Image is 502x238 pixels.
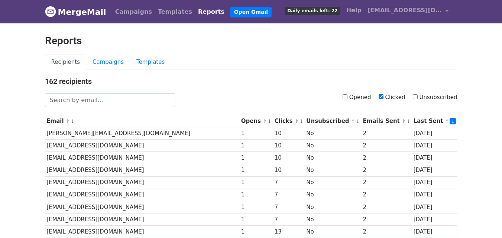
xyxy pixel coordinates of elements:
td: 2 [361,152,412,164]
td: [PERSON_NAME][EMAIL_ADDRESS][DOMAIN_NAME] [45,127,239,140]
td: No [305,176,361,189]
a: ↑ [445,118,449,124]
td: 7 [273,213,305,225]
td: 2 [361,127,412,140]
td: [EMAIL_ADDRESS][DOMAIN_NAME] [45,164,239,176]
td: 1 [239,225,273,238]
label: Clicked [379,93,405,102]
td: No [305,225,361,238]
td: 2 [361,225,412,238]
th: Clicks [273,115,305,127]
a: [EMAIL_ADDRESS][DOMAIN_NAME] [365,3,451,20]
td: 2 [361,213,412,225]
a: Campaigns [112,4,155,19]
a: Campaigns [86,55,130,70]
input: Opened [343,94,347,99]
td: [EMAIL_ADDRESS][DOMAIN_NAME] [45,189,239,201]
th: Opens [239,115,273,127]
a: Help [343,3,365,18]
td: No [305,127,361,140]
td: No [305,201,361,213]
td: 1 [239,176,273,189]
td: [EMAIL_ADDRESS][DOMAIN_NAME] [45,225,239,238]
a: ↑ [263,118,267,124]
td: [EMAIL_ADDRESS][DOMAIN_NAME] [45,152,239,164]
td: No [305,164,361,176]
h2: Reports [45,35,457,47]
td: 13 [273,225,305,238]
td: 7 [273,176,305,189]
td: [EMAIL_ADDRESS][DOMAIN_NAME] [45,176,239,189]
td: 7 [273,201,305,213]
th: Emails Sent [361,115,412,127]
td: 10 [273,152,305,164]
td: 2 [361,201,412,213]
a: ↑ [295,118,299,124]
a: ↓ [268,118,272,124]
a: Daily emails left: 22 [282,3,343,18]
a: Templates [130,55,171,70]
td: [DATE] [412,225,457,238]
td: [DATE] [412,152,457,164]
a: ↓ [407,118,411,124]
td: [DATE] [412,189,457,201]
input: Unsubscribed [413,94,418,99]
td: 2 [361,176,412,189]
td: 1 [239,213,273,225]
a: ↓ [299,118,304,124]
td: 1 [239,127,273,140]
td: [EMAIL_ADDRESS][DOMAIN_NAME] [45,201,239,213]
td: [DATE] [412,176,457,189]
input: Search by email... [45,93,175,107]
span: [EMAIL_ADDRESS][DOMAIN_NAME] [367,6,442,15]
h4: 162 recipients [45,77,457,86]
a: ↑ [351,118,355,124]
td: 1 [239,201,273,213]
td: No [305,189,361,201]
td: 1 [239,140,273,152]
a: ↓ [356,118,360,124]
td: [DATE] [412,201,457,213]
td: [EMAIL_ADDRESS][DOMAIN_NAME] [45,213,239,225]
a: Recipients [45,55,87,70]
th: Email [45,115,239,127]
a: Open Gmail [230,7,272,17]
td: 1 [239,152,273,164]
td: [DATE] [412,164,457,176]
th: Last Sent [412,115,457,127]
td: 7 [273,189,305,201]
td: 10 [273,127,305,140]
label: Opened [343,93,371,102]
td: No [305,213,361,225]
a: Reports [195,4,227,19]
td: [DATE] [412,140,457,152]
td: 1 [239,164,273,176]
span: Daily emails left: 22 [285,7,340,15]
td: [DATE] [412,127,457,140]
a: ↓ [450,118,456,124]
td: [EMAIL_ADDRESS][DOMAIN_NAME] [45,140,239,152]
td: 2 [361,164,412,176]
a: ↓ [71,118,75,124]
a: ↑ [66,118,70,124]
td: No [305,140,361,152]
td: 1 [239,189,273,201]
td: 10 [273,164,305,176]
td: 2 [361,140,412,152]
td: 10 [273,140,305,152]
a: MergeMail [45,4,106,20]
a: ↑ [402,118,406,124]
td: 2 [361,189,412,201]
th: Unsubscribed [305,115,361,127]
td: [DATE] [412,213,457,225]
a: Templates [155,4,195,19]
input: Clicked [379,94,383,99]
td: No [305,152,361,164]
img: MergeMail logo [45,6,56,17]
label: Unsubscribed [413,93,457,102]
